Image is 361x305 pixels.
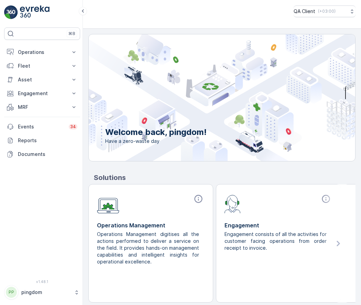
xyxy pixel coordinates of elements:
[105,138,207,145] span: Have a zero-waste day
[4,5,18,19] img: logo
[4,280,80,284] span: v 1.48.1
[4,59,80,73] button: Fleet
[97,194,119,214] img: module-icon
[294,5,355,17] button: QA Client(+03:00)
[18,123,65,130] p: Events
[4,100,80,114] button: MRF
[6,287,17,298] div: PP
[97,221,205,229] p: Operations Management
[4,73,80,87] button: Asset
[4,147,80,161] a: Documents
[225,231,327,251] p: Engagement consists of all the activities for customer facing operations from order receipt to in...
[4,120,80,134] a: Events34
[68,31,75,36] p: ⌘B
[58,34,355,161] img: city illustration
[18,90,66,97] p: Engagement
[294,8,315,15] p: QA Client
[21,289,70,296] p: pingdom
[225,194,241,213] img: module-icon
[4,285,80,300] button: PPpingdom
[18,63,66,69] p: Fleet
[105,127,207,138] p: Welcome back, pingdom!
[20,5,50,19] img: logo_light-DOdMpM7g.png
[4,45,80,59] button: Operations
[4,87,80,100] button: Engagement
[4,134,80,147] a: Reports
[18,49,66,56] p: Operations
[18,151,77,158] p: Documents
[97,231,199,265] p: Operations Management digitises all the actions performed to deliver a service on the field. It p...
[18,76,66,83] p: Asset
[70,124,76,129] p: 34
[18,137,77,144] p: Reports
[225,221,332,229] p: Engagement
[318,9,336,14] p: ( +03:00 )
[18,104,66,111] p: MRF
[94,172,355,183] p: Solutions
